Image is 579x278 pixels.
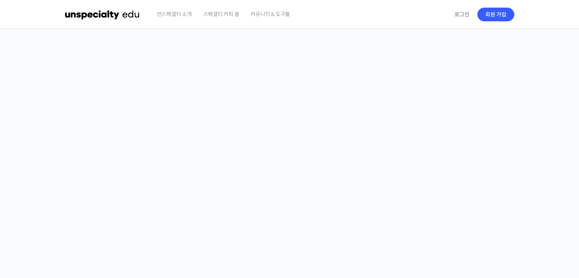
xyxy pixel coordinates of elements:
[8,158,572,169] p: 시간과 장소에 구애받지 않고, 검증된 커리큘럼으로
[8,117,572,155] p: [PERSON_NAME]을 다하는 당신을 위해, 최고와 함께 만든 커피 클래스
[450,6,474,23] a: 로그인
[477,8,514,21] a: 회원 가입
